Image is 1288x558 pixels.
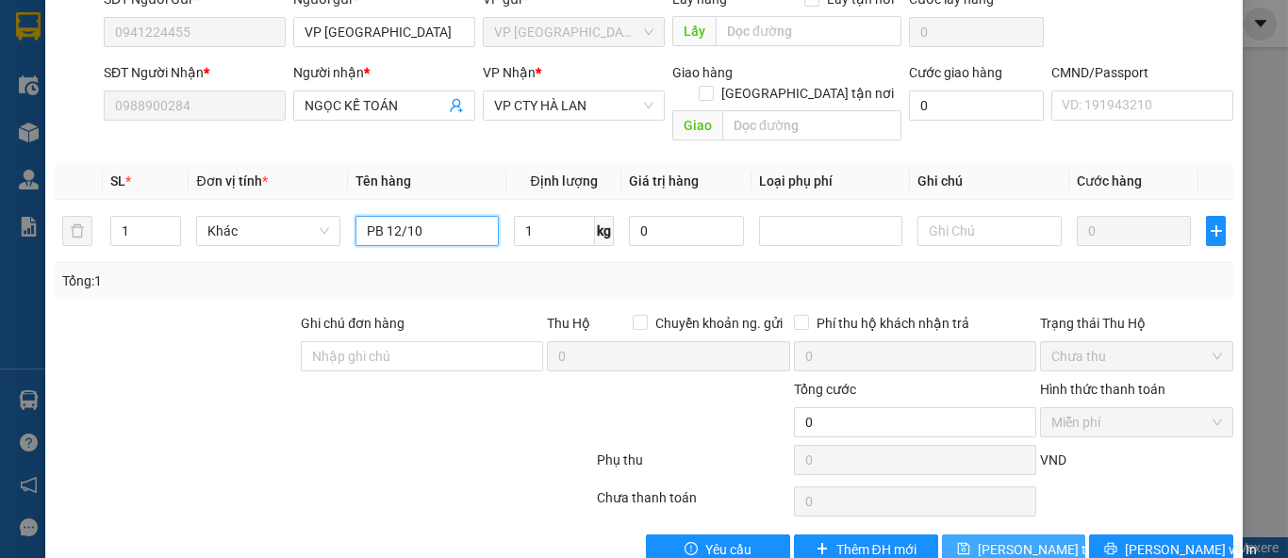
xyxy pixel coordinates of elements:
span: VP Bắc Sơn [494,18,653,46]
input: Dọc đường [722,110,901,140]
input: Dọc đường [716,16,901,46]
input: Ghi Chú [917,216,1061,246]
span: VP Nhận [483,65,536,80]
span: printer [1104,542,1117,557]
span: Thu Hộ [547,316,590,331]
span: Giao hàng [672,65,733,80]
button: delete [62,216,92,246]
span: plus [1207,223,1225,238]
div: Chưa thanh toán [595,487,792,520]
span: plus [816,542,829,557]
span: Chuyển khoản ng. gửi [648,313,790,334]
span: Tổng cước [794,382,856,397]
span: Định lượng [531,173,598,189]
label: Ghi chú đơn hàng [301,316,405,331]
span: kg [595,216,614,246]
input: 0 [1077,216,1192,246]
span: [GEOGRAPHIC_DATA] tận nơi [714,83,901,104]
span: Khác [207,217,328,245]
span: exclamation-circle [685,542,698,557]
th: Ghi chú [910,163,1068,200]
span: Cước hàng [1077,173,1142,189]
label: Cước giao hàng [909,65,1002,80]
span: Giao [672,110,722,140]
th: Loại phụ phí [751,163,910,200]
button: plus [1206,216,1226,246]
label: Hình thức thanh toán [1040,382,1165,397]
span: VND [1040,452,1066,468]
span: Phí thu hộ khách nhận trả [809,313,977,334]
input: Ghi chú đơn hàng [301,341,543,371]
span: Lấy [672,16,716,46]
div: Người nhận [293,62,475,83]
span: Miễn phí [1051,408,1222,436]
span: Chưa thu [1051,342,1222,370]
span: Tên hàng [355,173,411,189]
div: Trạng thái Thu Hộ [1040,313,1233,334]
span: SL [110,173,125,189]
div: Phụ thu [595,450,792,483]
input: VD: Bàn, Ghế [355,216,499,246]
input: Cước giao hàng [909,90,1044,121]
div: Tổng: 1 [62,271,499,291]
div: SĐT Người Nhận [104,62,286,83]
span: Đơn vị tính [196,173,267,189]
span: user-add [449,98,464,113]
div: CMND/Passport [1051,62,1233,83]
input: Cước lấy hàng [909,17,1044,47]
span: Giá trị hàng [629,173,699,189]
span: save [957,542,970,557]
span: VP CTY HÀ LAN [494,91,653,120]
